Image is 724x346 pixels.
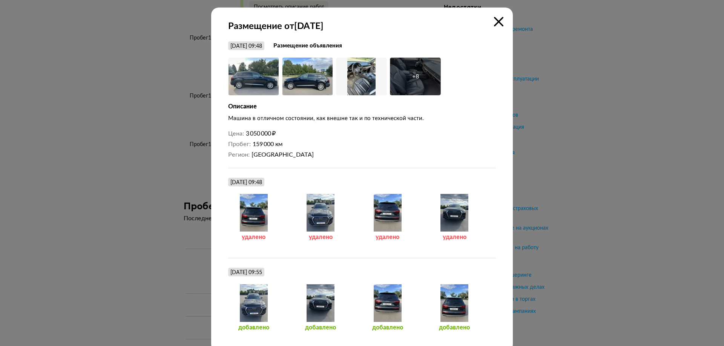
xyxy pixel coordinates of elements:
div: + 8 [412,73,419,80]
div: удалено [228,233,279,241]
div: удалено [429,233,480,241]
dt: Пробег [228,140,251,148]
div: Описание [228,103,496,110]
div: удалено [362,233,413,241]
div: добавлено [362,324,413,331]
div: Машина в отличном состоянии, как внешне так и по технической части. [228,115,496,122]
span: 3 050 000 ₽ [246,131,276,137]
img: Car Photo [336,58,387,95]
img: Car Photo [282,58,333,95]
div: добавлено [295,324,346,331]
div: добавлено [429,324,480,331]
dt: Цена [228,130,244,137]
div: [DATE] 09:55 [230,269,262,276]
div: удалено [295,233,346,241]
div: добавлено [228,324,279,331]
dt: Регион [228,151,250,159]
strong: Размещение от [DATE] [228,21,496,32]
dd: [GEOGRAPHIC_DATA] [252,151,496,159]
div: [DATE] 09:48 [230,43,262,50]
strong: Размещение объявления [273,42,342,50]
div: [DATE] 09:48 [230,179,262,186]
img: Car Photo [228,58,279,95]
dd: 159 000 км [253,140,496,148]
